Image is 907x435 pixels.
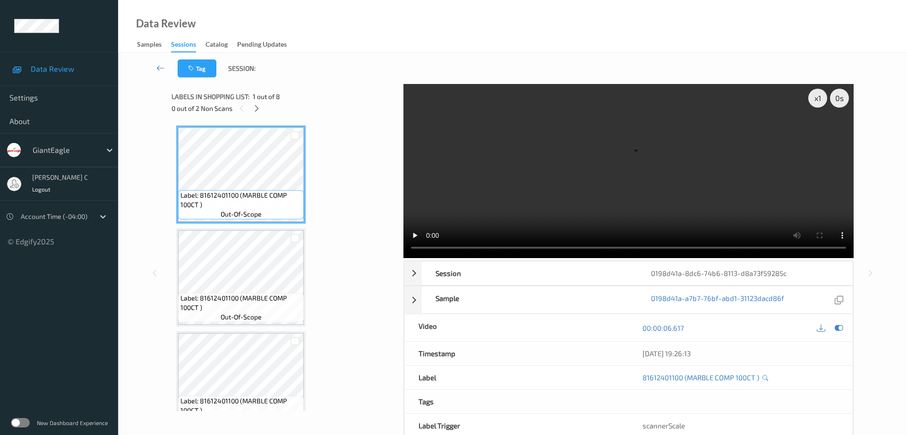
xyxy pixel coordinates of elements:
div: Session0198d41a-8dc6-74b6-8113-d8a73f59285c [404,261,853,285]
button: Tag [178,59,216,77]
a: 00:00:06.617 [642,323,684,333]
span: Labels in shopping list: [171,92,249,101]
div: Timestamp [404,342,629,365]
div: 0198d41a-8dc6-74b6-8113-d8a73f59285c [637,261,853,285]
div: Label [404,366,629,389]
span: Label: 81612401100 (MARBLE COMP 100CT ) [180,293,301,312]
div: Data Review [136,19,196,28]
a: 81612401100 (MARBLE COMP 100CT ) [642,373,759,382]
span: 1 out of 8 [253,92,280,101]
div: Sessions [171,40,196,52]
div: Tags [404,390,629,413]
div: Sample0198d41a-a7b7-76bf-abd1-31123dacd86f [404,286,853,314]
div: Sample [421,286,637,313]
div: Samples [137,40,162,51]
span: out-of-scope [221,312,262,322]
div: x 1 [808,89,827,108]
div: 0 s [830,89,849,108]
a: Catalog [205,38,237,51]
span: Label: 81612401100 (MARBLE COMP 100CT ) [180,396,301,415]
div: Video [404,314,629,341]
span: out-of-scope [221,209,262,219]
div: Session [421,261,637,285]
div: Catalog [205,40,228,51]
div: Pending Updates [237,40,287,51]
a: Sessions [171,38,205,52]
a: Samples [137,38,171,51]
div: [DATE] 19:26:13 [642,349,839,358]
span: Label: 81612401100 (MARBLE COMP 100CT ) [180,191,301,209]
a: 0198d41a-a7b7-76bf-abd1-31123dacd86f [651,293,784,306]
span: Session: [228,64,256,73]
div: 0 out of 2 Non Scans [171,102,397,114]
a: Pending Updates [237,38,296,51]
